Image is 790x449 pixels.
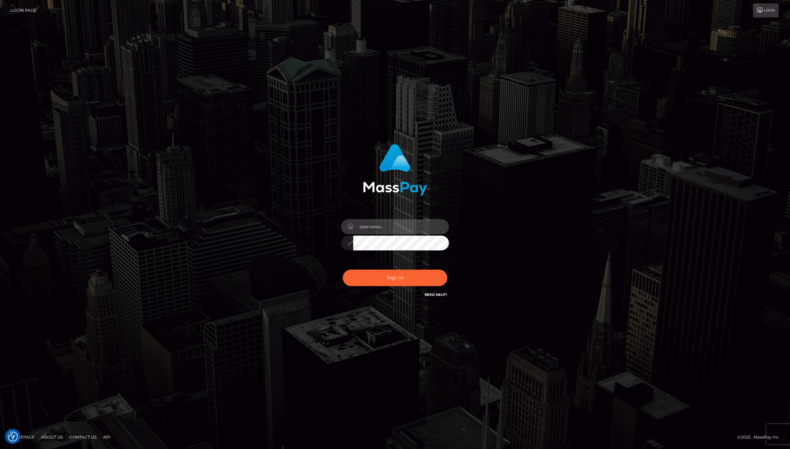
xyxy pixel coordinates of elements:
input: Username... [353,219,449,234]
img: Revisit consent button [8,431,18,442]
a: Need Help? [425,292,447,297]
img: MassPay Login [363,144,427,196]
button: Sign in [343,270,447,286]
button: Consent Preferences [8,431,18,442]
a: Login [753,3,779,18]
a: About Us [39,432,65,442]
a: Homepage [7,432,37,442]
a: Login Page [10,3,36,18]
div: © 2025 , MassPay Inc. [737,434,785,441]
a: API [100,432,113,442]
a: Contact Us [67,432,99,442]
